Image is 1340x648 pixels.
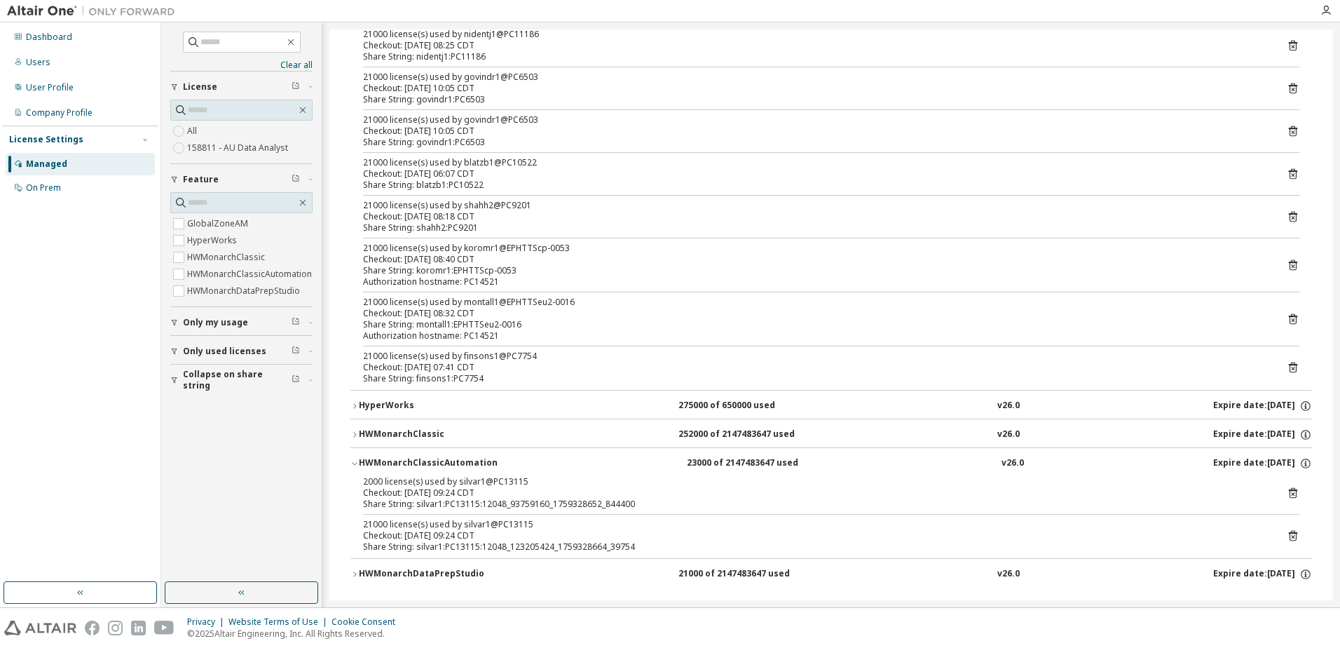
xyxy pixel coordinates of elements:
label: HyperWorks [187,232,240,249]
span: Clear filter [292,174,300,185]
img: linkedin.svg [131,621,146,635]
button: Only my usage [170,307,313,338]
div: Share String: govindr1:PC6503 [363,137,1266,148]
span: Clear filter [292,81,300,93]
label: All [187,123,200,140]
div: Checkout: [DATE] 06:07 CDT [363,168,1266,180]
div: Checkout: [DATE] 08:25 CDT [363,40,1266,51]
div: 252000 of 2147483647 used [678,428,805,441]
button: HWMonarchClassic252000 of 2147483647 usedv26.0Expire date:[DATE] [350,419,1312,450]
div: Checkout: [DATE] 08:18 CDT [363,211,1266,222]
span: License [183,81,217,93]
div: Expire date: [DATE] [1213,457,1312,470]
span: Clear filter [292,317,300,328]
div: Authorization hostname: PC14521 [363,330,1266,342]
div: 21000 license(s) used by govindr1@PC6503 [363,114,1266,126]
button: HWMonarchDataPrepStudio21000 of 2147483647 usedv26.0Expire date:[DATE] [350,559,1312,590]
a: Clear all [170,60,313,71]
div: Users [26,57,50,68]
button: HWMonarchClassicAutomation23000 of 2147483647 usedv26.0Expire date:[DATE] [350,448,1312,479]
div: Checkout: [DATE] 08:32 CDT [363,308,1266,319]
div: Checkout: [DATE] 07:41 CDT [363,362,1266,373]
img: youtube.svg [154,621,175,635]
div: Website Terms of Use [228,616,331,628]
img: Altair One [7,4,182,18]
div: Share String: nidentj1:PC11186 [363,51,1266,62]
div: Share String: montall1:EPHTTSeu2-0016 [363,319,1266,330]
div: HWMonarchClassicAutomation [359,457,498,470]
div: 2000 license(s) used by silvar1@PC13115 [363,476,1266,487]
div: 21000 license(s) used by finsons1@PC7754 [363,351,1266,362]
div: 21000 license(s) used by montall1@EPHTTSeu2-0016 [363,297,1266,308]
div: 275000 of 650000 used [678,400,805,412]
div: Share String: silvar1:PC13115:12048_93759160_1759328652_844400 [363,499,1266,510]
img: facebook.svg [85,621,100,635]
div: 23000 of 2147483647 used [687,457,813,470]
p: © 2025 Altair Engineering, Inc. All Rights Reserved. [187,628,404,640]
span: Feature [183,174,219,185]
div: Privacy [187,616,228,628]
div: Share String: finsons1:PC7754 [363,373,1266,384]
div: On Prem [26,182,61,194]
label: HWMonarchClassicAutomation [187,266,315,283]
div: Share String: shahh2:PC9201 [363,222,1266,234]
div: Managed [26,158,67,170]
button: Collapse on share string [170,365,313,396]
div: Expire date: [DATE] [1213,400,1312,412]
div: Company Profile [26,107,93,119]
button: License [170,72,313,102]
button: Feature [170,164,313,195]
div: User Profile [26,82,74,93]
div: Dashboard [26,32,72,43]
div: v26.0 [997,400,1020,412]
div: HWMonarchDataPrepStudio [359,568,485,581]
div: 21000 license(s) used by nidentj1@PC11186 [363,29,1266,40]
div: Checkout: [DATE] 10:05 CDT [363,83,1266,94]
div: Expire date: [DATE] [1213,428,1312,441]
span: Clear filter [292,346,300,357]
div: Checkout: [DATE] 09:24 CDT [363,530,1266,541]
div: Expire date: [DATE] [1213,568,1312,581]
label: GlobalZoneAM [187,215,251,232]
div: Cookie Consent [331,616,404,628]
label: 158811 - AU Data Analyst [187,140,291,156]
img: instagram.svg [108,621,123,635]
div: Checkout: [DATE] 09:24 CDT [363,487,1266,499]
div: Share String: govindr1:PC6503 [363,94,1266,105]
div: v26.0 [997,568,1020,581]
label: HWMonarchClassic [187,249,268,266]
div: Share String: blatzb1:PC10522 [363,180,1266,191]
button: HyperWorks275000 of 650000 usedv26.0Expire date:[DATE] [350,391,1312,421]
div: 21000 license(s) used by silvar1@PC13115 [363,519,1266,530]
div: 21000 of 2147483647 used [678,568,805,581]
div: HWMonarchClassic [359,428,485,441]
div: 21000 license(s) used by shahh2@PC9201 [363,200,1266,211]
label: HWMonarchDataPrepStudio [187,283,303,299]
div: HyperWorks [359,400,485,412]
img: altair_logo.svg [4,621,76,635]
div: Checkout: [DATE] 10:05 CDT [363,126,1266,137]
div: 21000 license(s) used by blatzb1@PC10522 [363,157,1266,168]
div: License Settings [9,134,83,145]
span: Only used licenses [183,346,266,357]
div: v26.0 [1001,457,1024,470]
div: Authorization hostname: PC14521 [363,276,1266,288]
div: Share String: silvar1:PC13115:12048_123205424_1759328664_39754 [363,541,1266,553]
div: v26.0 [997,428,1020,441]
span: Clear filter [292,374,300,386]
div: 21000 license(s) used by govindr1@PC6503 [363,72,1266,83]
div: 21000 license(s) used by koromr1@EPHTTScp-0053 [363,243,1266,254]
span: Collapse on share string [183,369,292,391]
button: Only used licenses [170,336,313,367]
div: Share String: koromr1:EPHTTScp-0053 [363,265,1266,276]
div: Checkout: [DATE] 08:40 CDT [363,254,1266,265]
span: Only my usage [183,317,248,328]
